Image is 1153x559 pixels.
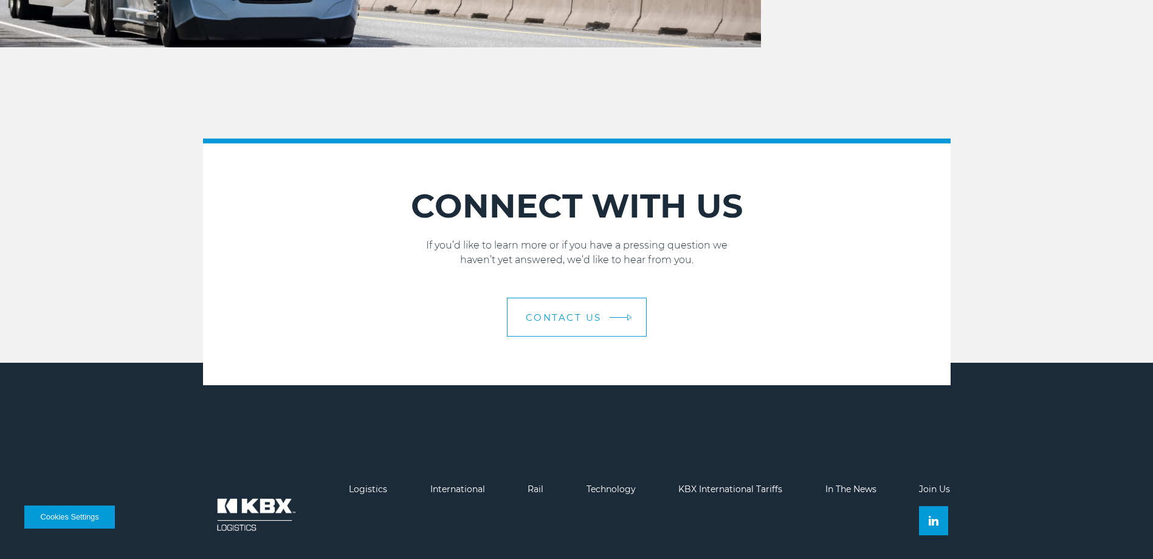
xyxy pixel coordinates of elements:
[627,314,632,321] img: arrow
[203,238,951,267] p: If you’d like to learn more or if you have a pressing question we haven’t yet answered, we’d like...
[526,313,602,322] span: Contact Us
[349,484,387,495] a: Logistics
[430,484,485,495] a: International
[929,516,938,526] img: Linkedin
[24,506,115,529] button: Cookies Settings
[919,484,950,495] a: Join Us
[825,484,876,495] a: In The News
[203,484,306,545] img: kbx logo
[528,484,543,495] a: Rail
[587,484,636,495] a: Technology
[507,298,647,337] a: Contact Us arrow arrow
[678,484,782,495] a: KBX International Tariffs
[203,186,951,226] h2: CONNECT WITH US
